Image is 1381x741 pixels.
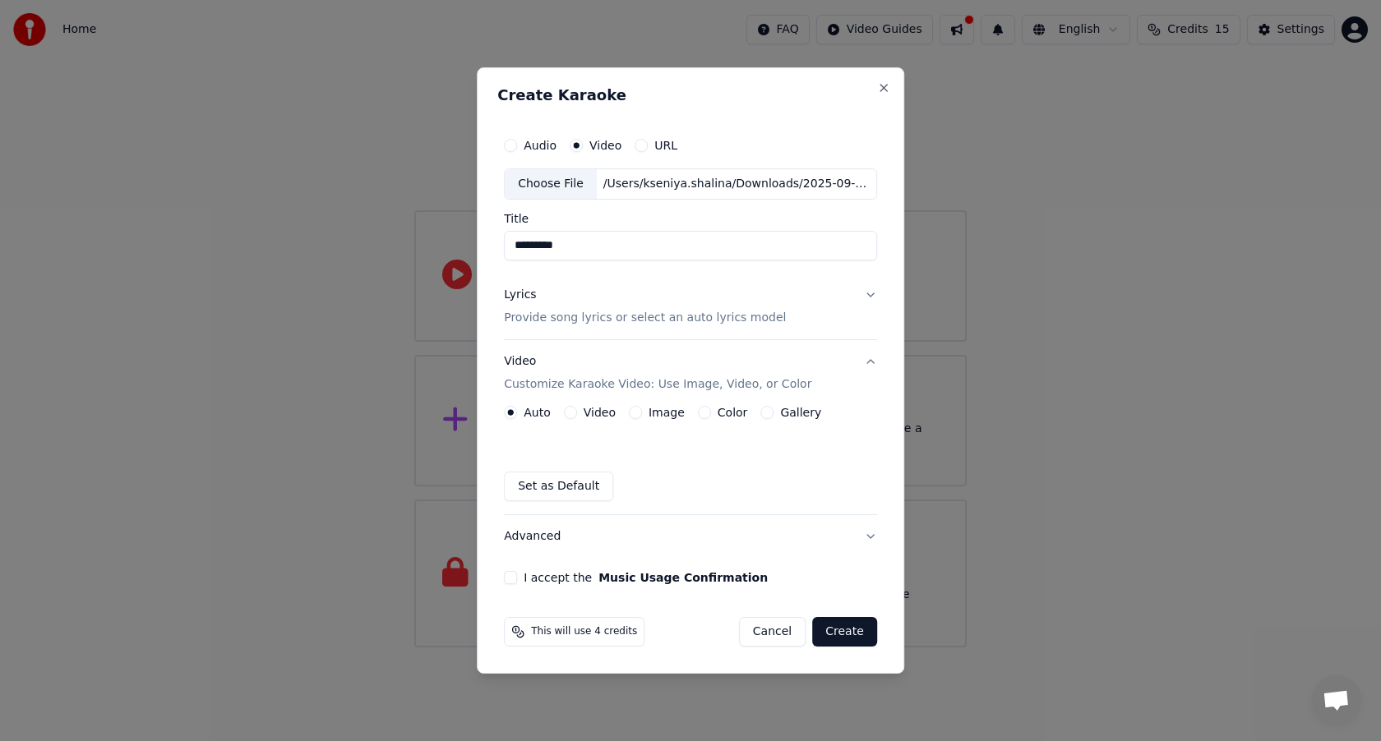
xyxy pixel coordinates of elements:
[739,617,806,647] button: Cancel
[531,625,637,638] span: This will use 4 credits
[504,406,877,514] div: VideoCustomize Karaoke Video: Use Image, Video, or Color
[589,140,621,151] label: Video
[780,407,821,418] label: Gallery
[504,340,877,406] button: VideoCustomize Karaoke Video: Use Image, Video, or Color
[497,88,884,103] h2: Create Karaoke
[597,176,876,192] div: /Users/kseniya.shalina/Downloads/2025-09-25 [DATE].mp4
[504,515,877,558] button: Advanced
[654,140,677,151] label: URL
[524,572,768,583] label: I accept the
[505,169,597,199] div: Choose File
[524,407,551,418] label: Auto
[504,213,877,224] label: Title
[649,407,685,418] label: Image
[504,310,786,326] p: Provide song lyrics or select an auto lyrics model
[524,140,557,151] label: Audio
[504,353,811,393] div: Video
[504,287,536,303] div: Lyrics
[598,572,768,583] button: I accept the
[504,274,877,339] button: LyricsProvide song lyrics or select an auto lyrics model
[504,376,811,393] p: Customize Karaoke Video: Use Image, Video, or Color
[812,617,877,647] button: Create
[504,472,613,501] button: Set as Default
[584,407,616,418] label: Video
[718,407,748,418] label: Color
